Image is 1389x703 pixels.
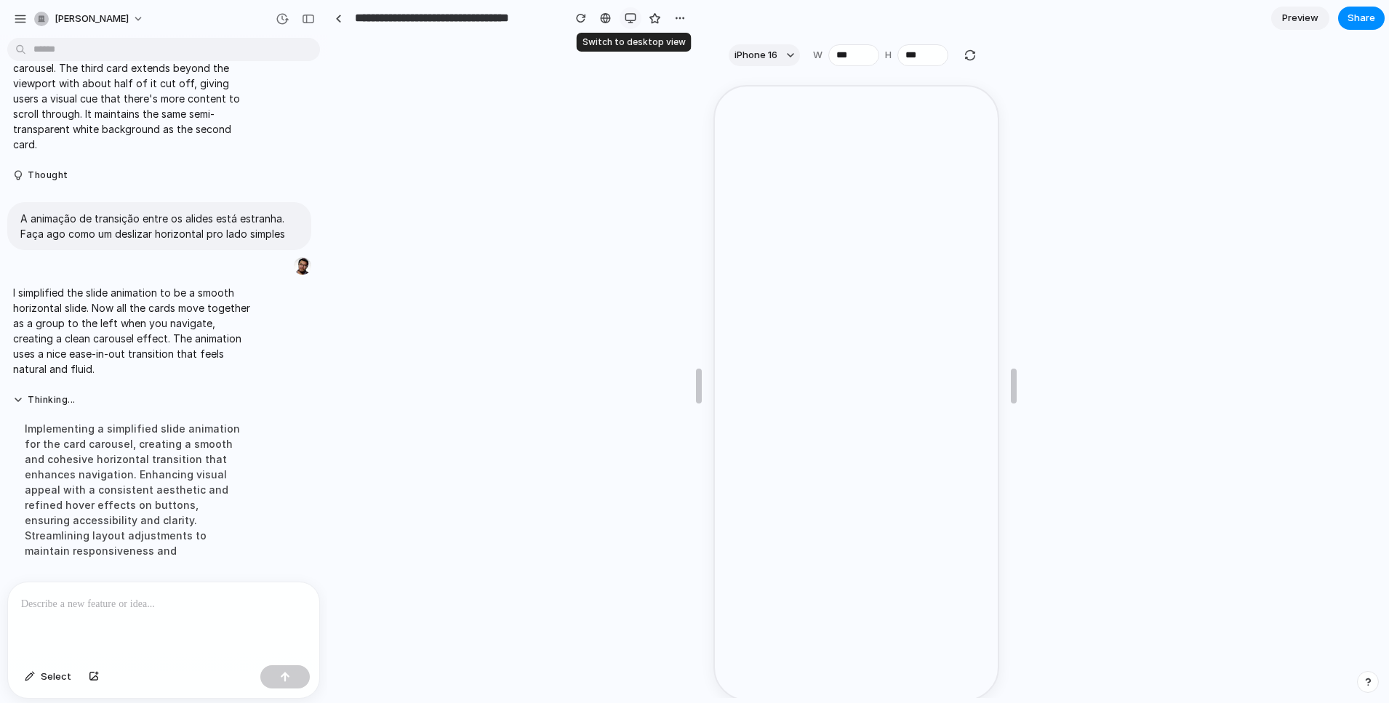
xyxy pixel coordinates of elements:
button: iPhone 16 [729,44,800,66]
a: Preview [1271,7,1329,30]
span: Share [1348,11,1375,25]
button: Select [17,665,79,688]
p: I simplified the slide animation to be a smooth horizontal slide. Now all the cards move together... [13,285,256,377]
span: Select [41,670,71,684]
div: Implementing a simplified slide animation for the card carousel, creating a smooth and cohesive h... [13,412,256,567]
span: [PERSON_NAME] [55,12,129,26]
button: [PERSON_NAME] [28,7,151,31]
button: Share [1338,7,1385,30]
label: H [885,48,892,63]
p: A animação de transição entre os alides está estranha. Faça ago como um deslizar horizontal pro l... [20,211,298,241]
div: Switch to desktop view [577,33,692,52]
span: Preview [1282,11,1318,25]
label: W [813,48,822,63]
p: I added a third card that's partially visible in the carousel. The third card extends beyond the ... [13,45,256,152]
span: iPhone 16 [734,48,777,63]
